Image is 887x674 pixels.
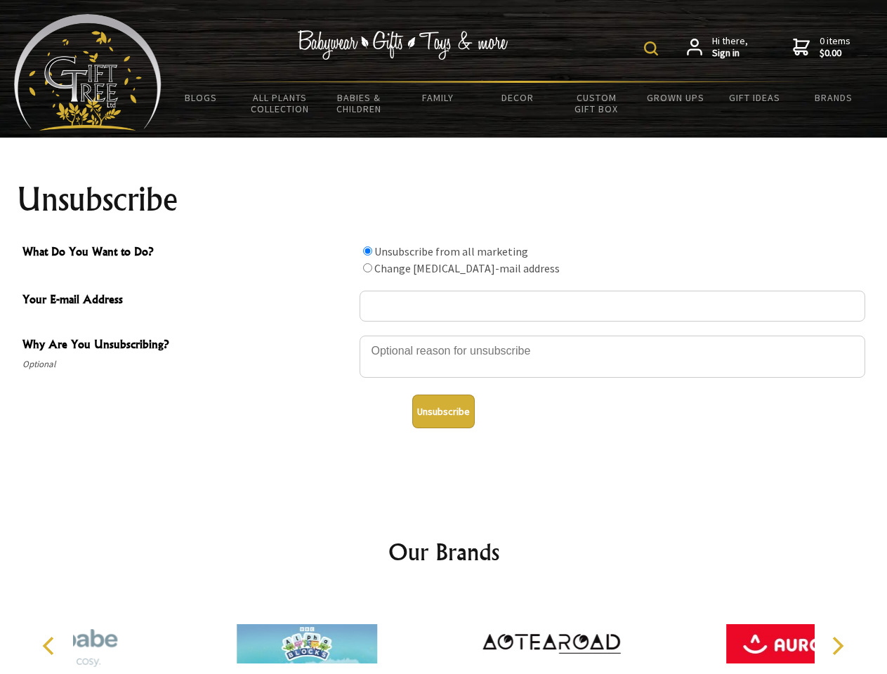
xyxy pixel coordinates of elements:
[320,83,399,124] a: Babies & Children
[412,395,475,428] button: Unsubscribe
[298,30,508,60] img: Babywear - Gifts - Toys & more
[360,291,865,322] input: Your E-mail Address
[14,14,162,131] img: Babyware - Gifts - Toys and more...
[822,630,853,661] button: Next
[35,630,66,661] button: Previous
[22,356,353,373] span: Optional
[363,263,372,272] input: What Do You Want to Do?
[241,83,320,124] a: All Plants Collection
[399,83,478,112] a: Family
[22,336,353,356] span: Why Are You Unsubscribing?
[793,35,850,60] a: 0 items$0.00
[712,47,748,60] strong: Sign in
[636,83,715,112] a: Grown Ups
[820,47,850,60] strong: $0.00
[644,41,658,55] img: product search
[715,83,794,112] a: Gift Ideas
[28,535,860,569] h2: Our Brands
[794,83,874,112] a: Brands
[374,244,528,258] label: Unsubscribe from all marketing
[17,183,871,216] h1: Unsubscribe
[22,243,353,263] span: What Do You Want to Do?
[162,83,241,112] a: BLOGS
[712,35,748,60] span: Hi there,
[478,83,557,112] a: Decor
[363,246,372,256] input: What Do You Want to Do?
[374,261,560,275] label: Change [MEDICAL_DATA]-mail address
[22,291,353,311] span: Your E-mail Address
[557,83,636,124] a: Custom Gift Box
[687,35,748,60] a: Hi there,Sign in
[820,34,850,60] span: 0 items
[360,336,865,378] textarea: Why Are You Unsubscribing?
